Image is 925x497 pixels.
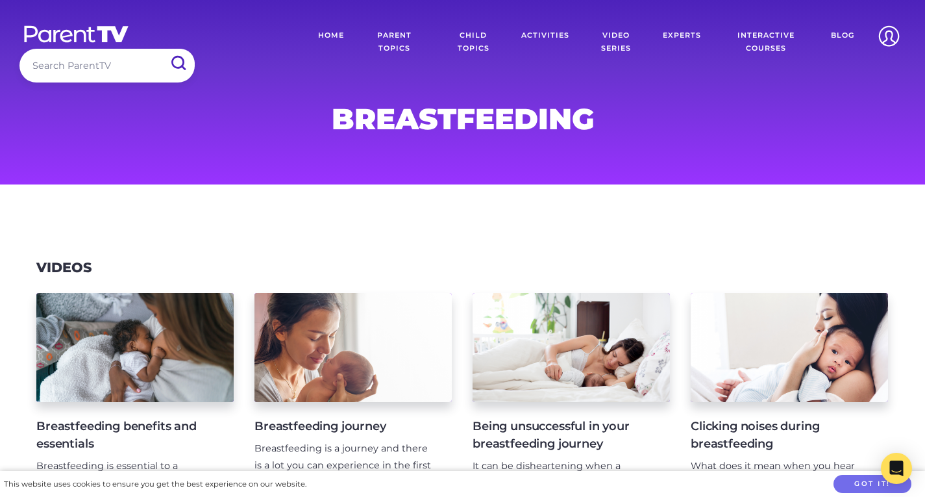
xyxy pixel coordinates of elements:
[881,453,912,484] div: Open Intercom Messenger
[254,418,431,435] h4: Breastfeeding journey
[308,19,354,65] a: Home
[653,19,711,65] a: Experts
[872,19,906,53] img: Account
[691,418,867,453] h4: Clicking noises during breastfeeding
[821,19,864,65] a: Blog
[833,475,911,494] button: Got it!
[473,418,649,453] h4: Being unsuccessful in your breastfeeding journey
[711,19,821,65] a: Interactive Courses
[354,19,436,65] a: Parent Topics
[19,49,195,82] input: Search ParentTV
[23,25,130,44] img: parenttv-logo-white.4c85aaf.svg
[161,49,195,78] input: Submit
[4,478,306,491] div: This website uses cookies to ensure you get the best experience on our website.
[150,106,776,132] h1: breastfeeding
[512,19,579,65] a: Activities
[36,418,213,453] h4: Breastfeeding benefits and essentials
[579,19,653,65] a: Video Series
[36,260,92,276] h3: Videos
[436,19,512,65] a: Child Topics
